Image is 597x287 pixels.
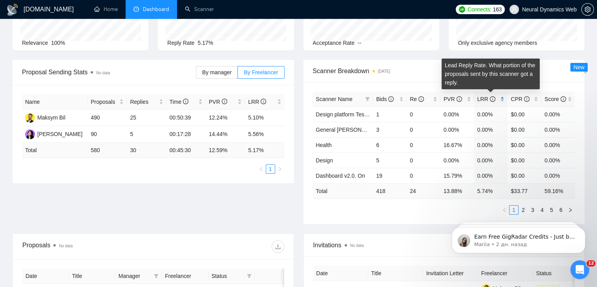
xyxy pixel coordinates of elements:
div: Proposals [22,240,153,253]
td: 0.00% [474,122,508,137]
td: 90 [88,126,127,143]
td: 0.00% [474,168,508,183]
a: Design [316,157,333,164]
a: Design platform Test B [316,111,371,118]
a: setting [581,6,594,13]
span: Acceptance Rate [313,40,355,46]
span: info-circle [261,99,266,104]
li: 3 [528,205,537,215]
span: info-circle [560,96,566,102]
button: left [500,205,509,215]
span: -- [358,40,361,46]
a: 3 [528,206,537,214]
a: 1 [509,206,518,214]
td: 19 [373,168,407,183]
a: KK[PERSON_NAME] [25,131,82,137]
td: 490 [88,110,127,126]
span: info-circle [388,96,394,102]
span: Dashboard [143,6,169,13]
td: Total [22,143,88,158]
th: Invitation Letter [423,266,478,281]
span: PVR [444,96,462,102]
td: 0.00% [541,137,575,153]
li: 2 [518,205,528,215]
a: 5 [547,206,556,214]
li: Next Page [566,205,575,215]
span: Replies [130,98,157,106]
span: filter [365,97,370,101]
td: 0.00% [440,153,474,168]
th: Replies [127,94,166,110]
td: 5.10% [245,110,284,126]
span: Manager [119,272,151,280]
span: Proposal Sending Stats [22,67,196,77]
td: 30 [127,143,166,158]
span: Time [170,99,188,105]
th: Date [22,269,69,284]
td: 24 [407,183,440,199]
td: 00:50:39 [166,110,206,126]
td: 5.74 % [474,183,508,199]
span: Relevance [22,40,48,46]
span: info-circle [418,96,424,102]
td: 0 [407,168,440,183]
td: 3 [373,122,407,137]
span: Re [410,96,424,102]
button: left [256,164,266,174]
td: 25 [127,110,166,126]
td: $ 33.77 [508,183,541,199]
th: Freelancer [478,266,533,281]
td: 0 [407,107,440,122]
td: 0 [407,137,440,153]
td: 0.00% [440,122,474,137]
th: Manager [115,269,162,284]
img: logo [6,4,19,16]
th: Status [533,266,588,281]
span: Score [544,96,566,102]
span: download [272,243,284,250]
span: 5.17% [198,40,214,46]
span: Invitations [313,240,575,250]
span: 163 [493,5,502,14]
span: Scanner Breakdown [313,66,575,76]
iframe: Intercom notifications сообщение [440,211,597,266]
img: MB [25,113,35,123]
span: No data [59,244,73,248]
a: homeHome [94,6,118,13]
td: $0.00 [508,153,541,168]
img: KK [25,129,35,139]
time: [DATE] [378,69,390,74]
a: MBMaksym Bil [25,114,66,120]
span: right [568,208,573,212]
td: 0.00% [541,122,575,137]
td: 00:45:30 [166,143,206,158]
span: CPR [511,96,529,102]
a: Dashboard v2.0. On [316,173,365,179]
span: filter [154,274,159,278]
span: LRR [248,99,266,105]
span: PVR [209,99,227,105]
span: left [259,167,263,171]
td: 0 [407,122,440,137]
td: $0.00 [508,168,541,183]
iframe: Intercom live chat [570,260,589,279]
span: info-circle [524,96,529,102]
td: 13.88 % [440,183,474,199]
li: 1 [266,164,275,174]
span: No data [96,71,110,75]
a: 6 [557,206,565,214]
span: Status [212,272,244,280]
td: 0.00% [474,137,508,153]
td: $0.00 [508,107,541,122]
a: 1 [266,165,275,173]
th: Title [368,266,423,281]
span: LRR [477,96,495,102]
button: download [272,240,284,253]
th: Date [313,266,368,281]
span: Proposals [91,98,118,106]
td: 418 [373,183,407,199]
span: dashboard [133,6,139,12]
span: filter [152,270,160,282]
span: user [511,7,517,12]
